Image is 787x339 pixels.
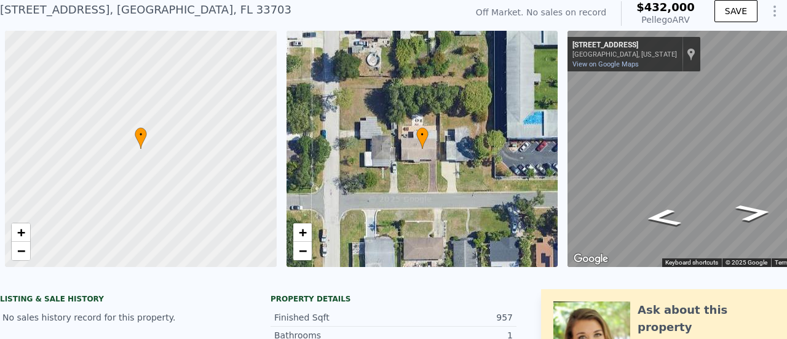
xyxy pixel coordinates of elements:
a: Open this area in Google Maps (opens a new window) [571,251,611,267]
span: $432,000 [636,1,695,14]
span: © 2025 Google [726,259,767,266]
button: Keyboard shortcuts [665,258,718,267]
div: 957 [393,311,513,324]
a: Show location on map [687,47,695,61]
span: − [17,243,25,258]
div: Ask about this property [638,301,775,336]
div: [GEOGRAPHIC_DATA], [US_STATE] [572,50,677,58]
div: [STREET_ADDRESS] [572,41,677,50]
div: Off Market. No sales on record [476,6,606,18]
div: • [416,127,429,149]
a: Zoom out [12,242,30,260]
span: • [135,129,147,140]
span: − [298,243,306,258]
a: Zoom in [293,223,312,242]
div: Property details [271,294,516,304]
span: + [17,225,25,240]
a: View on Google Maps [572,60,639,68]
span: + [298,225,306,240]
img: Google [571,251,611,267]
div: • [135,127,147,149]
a: Zoom in [12,223,30,242]
span: • [416,129,429,140]
div: Finished Sqft [274,311,393,324]
path: Go West, 40th Ave N [629,205,697,231]
div: Pellego ARV [636,14,695,26]
a: Zoom out [293,242,312,260]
